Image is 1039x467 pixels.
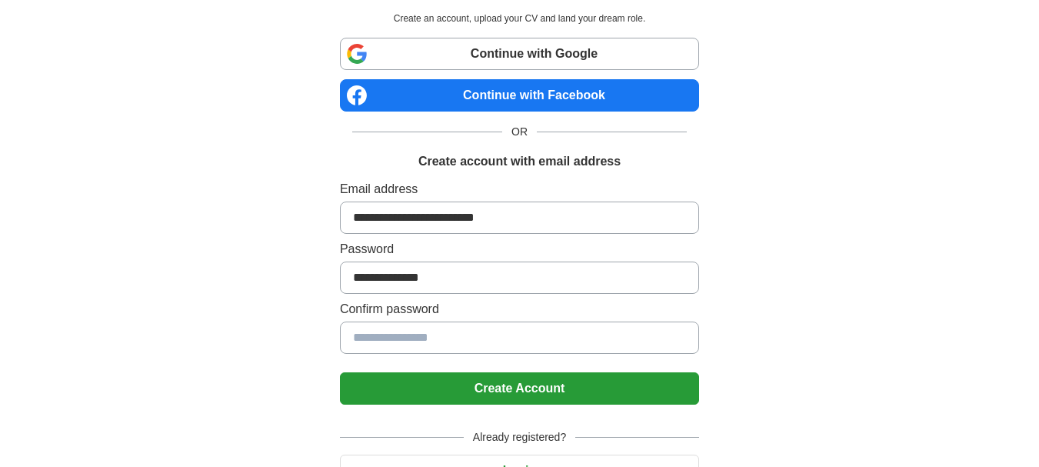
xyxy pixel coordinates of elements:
[340,240,699,259] label: Password
[340,38,699,70] a: Continue with Google
[340,372,699,405] button: Create Account
[343,12,696,25] p: Create an account, upload your CV and land your dream role.
[340,180,699,198] label: Email address
[340,300,699,319] label: Confirm password
[464,429,575,445] span: Already registered?
[340,79,699,112] a: Continue with Facebook
[502,124,537,140] span: OR
[418,152,621,171] h1: Create account with email address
